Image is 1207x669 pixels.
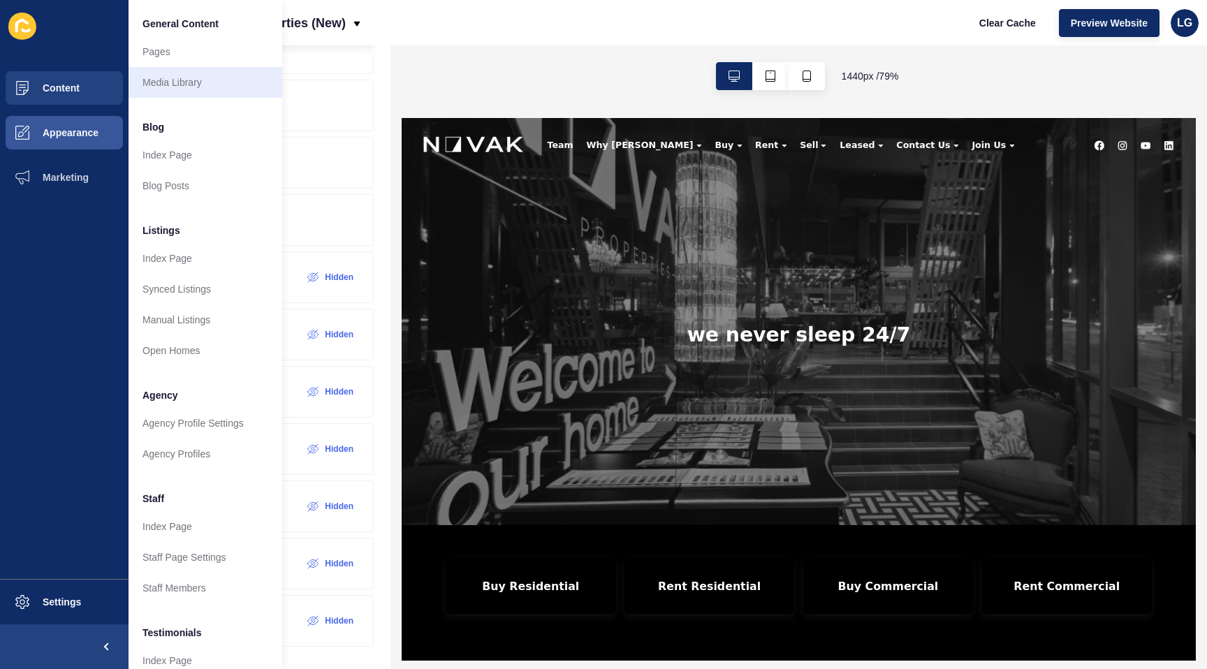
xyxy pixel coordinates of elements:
[735,557,950,628] a: Rent Commercial
[129,542,282,573] a: Staff Page Settings
[546,28,618,42] div: Leased
[555,28,599,41] span: Leased
[936,29,949,41] a: youtube
[397,28,420,41] span: Buy
[325,329,353,340] label: Hidden
[129,573,282,603] a: Staff Members
[176,28,226,41] a: Team
[448,28,477,41] span: Rent
[388,28,439,42] div: Buy
[129,335,282,366] a: Open Homes
[142,388,178,402] span: Agency
[714,28,776,42] div: Join Us
[496,28,546,42] div: Sell
[325,443,353,455] label: Hidden
[979,16,1036,30] span: Clear Cache
[965,29,978,41] a: linkedin
[129,36,282,67] a: Pages
[142,223,180,237] span: Listings
[129,243,282,274] a: Index Page
[142,626,202,640] span: Testimonials
[142,492,164,506] span: Staff
[504,28,527,41] span: Sell
[325,501,353,512] label: Hidden
[967,9,1048,37] button: Clear Cache
[129,439,282,469] a: Agency Profiles
[1177,16,1192,30] span: LG
[618,28,714,42] div: Contact Us
[282,557,497,628] a: Rent Residential
[129,140,282,170] a: Index Page
[842,69,899,83] span: 1440 px / 79 %
[129,304,282,335] a: Manual Listings
[129,274,282,304] a: Synced Listings
[325,272,353,283] label: Hidden
[142,120,164,134] span: Blog
[362,259,645,289] h1: we never sleep 24/7
[129,408,282,439] a: Agency Profile Settings
[28,3,154,66] a: logo
[28,24,154,47] img: logo
[129,67,282,98] a: Media Library
[56,557,271,628] a: Buy Residential
[234,28,370,41] span: Why [PERSON_NAME]
[907,29,919,41] a: instagram
[439,28,496,42] div: Rent
[1059,9,1160,37] button: Preview Website
[509,557,724,628] a: Buy Commercial
[226,28,388,42] div: Why [PERSON_NAME]
[129,170,282,201] a: Blog Posts
[325,615,353,626] label: Hidden
[627,28,695,41] span: Contact Us
[129,511,282,542] a: Index Page
[142,17,219,31] span: General Content
[877,29,890,41] a: facebook
[325,558,353,569] label: Hidden
[325,386,353,397] label: Hidden
[722,28,766,41] span: Join Us
[1071,16,1148,30] span: Preview Website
